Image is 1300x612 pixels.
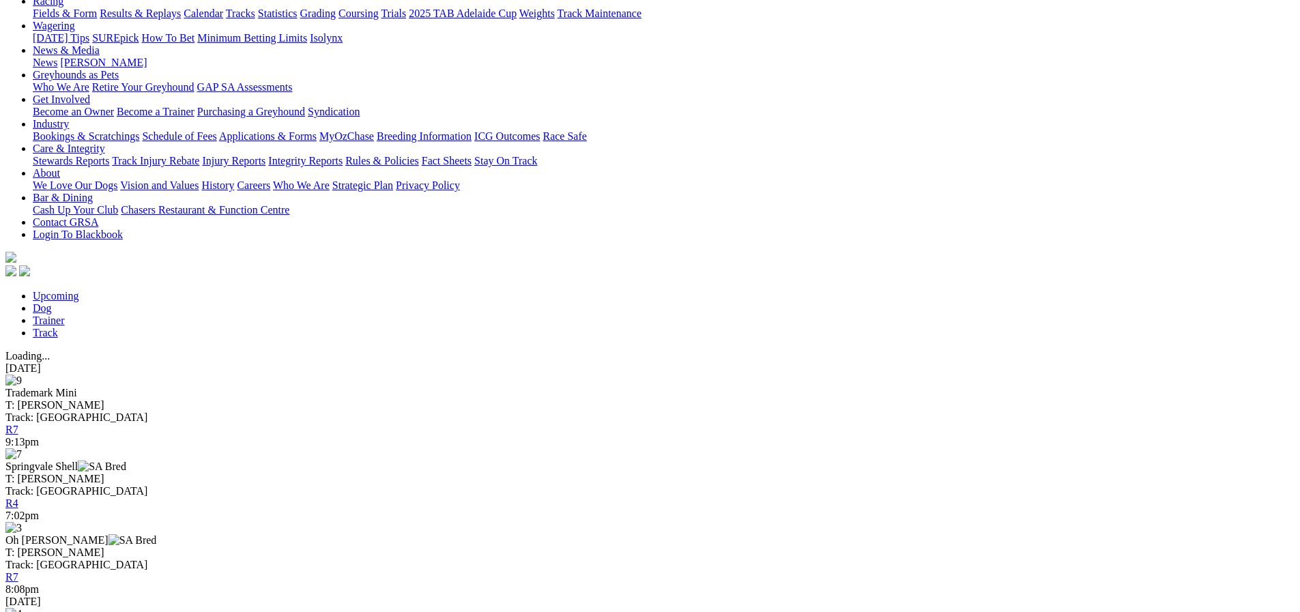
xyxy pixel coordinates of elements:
[33,179,1295,192] div: About
[33,290,79,302] a: Upcoming
[92,32,139,44] a: SUREpick
[33,204,1295,216] div: Bar & Dining
[33,20,75,31] a: Wagering
[92,81,194,93] a: Retire Your Greyhound
[5,436,1295,448] div: 9:13pm
[197,106,305,117] a: Purchasing a Greyhound
[202,155,265,166] a: Injury Reports
[409,8,517,19] a: 2025 TAB Adelaide Cup
[33,229,123,240] a: Login To Blackbook
[142,130,216,142] a: Schedule of Fees
[377,130,472,142] a: Breeding Information
[33,93,90,105] a: Get Involved
[201,179,234,191] a: History
[33,204,118,216] a: Cash Up Your Club
[33,32,89,44] a: [DATE] Tips
[33,81,1295,93] div: Greyhounds as Pets
[310,32,343,44] a: Isolynx
[5,362,1295,375] div: [DATE]
[5,522,22,534] img: 3
[5,497,18,509] a: R4
[381,8,406,19] a: Trials
[197,32,307,44] a: Minimum Betting Limits
[33,216,98,228] a: Contact GRSA
[197,81,293,93] a: GAP SA Assessments
[5,399,1295,411] div: T: [PERSON_NAME]
[142,32,195,44] a: How To Bet
[33,44,100,56] a: News & Media
[474,155,537,166] a: Stay On Track
[5,485,1295,497] div: Track: [GEOGRAPHIC_DATA]
[117,106,194,117] a: Become a Trainer
[308,106,360,117] a: Syndication
[33,155,109,166] a: Stewards Reports
[5,252,16,263] img: logo-grsa-white.png
[5,350,50,362] span: Loading...
[184,8,223,19] a: Calendar
[33,8,97,19] a: Fields & Form
[558,8,641,19] a: Track Maintenance
[33,81,89,93] a: Who We Are
[33,32,1295,44] div: Wagering
[33,315,65,326] a: Trainer
[33,167,60,179] a: About
[226,8,255,19] a: Tracks
[273,179,330,191] a: Who We Are
[258,8,298,19] a: Statistics
[338,8,379,19] a: Coursing
[33,302,52,314] a: Dog
[5,473,1295,485] div: T: [PERSON_NAME]
[5,510,1295,522] div: 7:02pm
[519,8,555,19] a: Weights
[33,155,1295,167] div: Care & Integrity
[5,424,18,435] a: R7
[5,375,22,387] img: 9
[33,192,93,203] a: Bar & Dining
[100,8,181,19] a: Results & Replays
[60,57,147,68] a: [PERSON_NAME]
[5,461,1295,473] div: Springvale Shell
[33,130,139,142] a: Bookings & Scratchings
[5,559,1295,571] div: Track: [GEOGRAPHIC_DATA]
[33,57,1295,69] div: News & Media
[5,596,1295,608] div: [DATE]
[268,155,343,166] a: Integrity Reports
[5,583,1295,596] div: 8:08pm
[5,387,1295,399] div: Trademark Mini
[300,8,336,19] a: Grading
[332,179,393,191] a: Strategic Plan
[219,130,317,142] a: Applications & Forms
[19,265,30,276] img: twitter.svg
[5,448,22,461] img: 7
[319,130,374,142] a: MyOzChase
[474,130,540,142] a: ICG Outcomes
[112,155,199,166] a: Track Injury Rebate
[33,118,69,130] a: Industry
[78,461,126,473] img: SA Bred
[237,179,270,191] a: Careers
[33,143,105,154] a: Care & Integrity
[5,571,18,583] a: R7
[33,130,1295,143] div: Industry
[33,57,57,68] a: News
[33,327,58,338] a: Track
[5,265,16,276] img: facebook.svg
[109,534,157,547] img: SA Bred
[33,8,1295,20] div: Racing
[120,179,199,191] a: Vision and Values
[5,534,1295,547] div: Oh [PERSON_NAME]
[33,106,114,117] a: Become an Owner
[33,106,1295,118] div: Get Involved
[33,69,119,81] a: Greyhounds as Pets
[396,179,460,191] a: Privacy Policy
[5,547,1295,559] div: T: [PERSON_NAME]
[422,155,472,166] a: Fact Sheets
[5,411,1295,424] div: Track: [GEOGRAPHIC_DATA]
[121,204,289,216] a: Chasers Restaurant & Function Centre
[345,155,419,166] a: Rules & Policies
[33,179,117,191] a: We Love Our Dogs
[543,130,586,142] a: Race Safe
